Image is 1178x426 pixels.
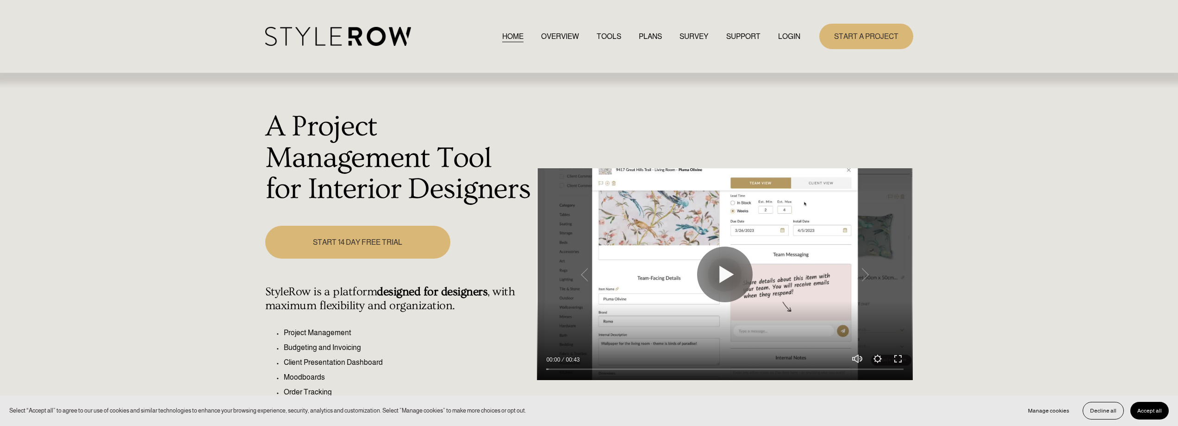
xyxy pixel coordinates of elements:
a: TOOLS [597,30,621,43]
button: Play [697,247,753,302]
div: Current time [546,355,562,364]
span: Manage cookies [1028,407,1069,414]
button: Accept all [1130,402,1169,420]
span: Decline all [1090,407,1116,414]
p: Select “Accept all” to agree to our use of cookies and similar technologies to enhance your brows... [9,406,526,415]
p: Moodboards [284,372,532,383]
a: LOGIN [778,30,800,43]
span: SUPPORT [726,31,760,42]
p: Order Tracking [284,387,532,398]
a: HOME [502,30,524,43]
p: Project Management [284,327,532,338]
h1: A Project Management Tool for Interior Designers [265,111,532,205]
button: Decline all [1083,402,1124,420]
p: Client Presentation Dashboard [284,357,532,368]
img: StyleRow [265,27,411,46]
strong: designed for designers [377,285,487,299]
p: Budgeting and Invoicing [284,342,532,353]
span: Accept all [1137,407,1162,414]
button: Manage cookies [1021,402,1076,420]
a: PLANS [639,30,662,43]
a: START A PROJECT [819,24,913,49]
h4: StyleRow is a platform , with maximum flexibility and organization. [265,285,532,313]
a: OVERVIEW [541,30,579,43]
div: Duration [562,355,582,364]
input: Seek [546,366,904,372]
a: folder dropdown [726,30,760,43]
a: SURVEY [679,30,708,43]
a: START 14 DAY FREE TRIAL [265,226,450,259]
